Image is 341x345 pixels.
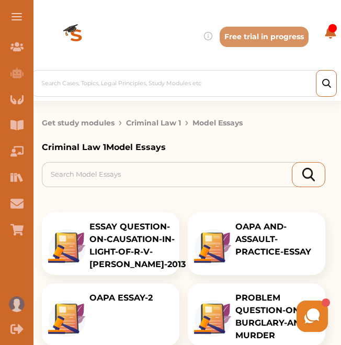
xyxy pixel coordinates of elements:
img: search_icon [322,79,331,88]
img: Search [302,168,315,181]
p: PROBLEM QUESTION-ON-BURGLARY-AND-MURDER [235,292,321,342]
img: User profile [9,296,25,312]
p: ESSAY QUESTION-ON-CAUSATION-IN-LIGHT-OF-R-V-[PERSON_NAME]-2013 [89,221,186,271]
button: Criminal Law 1 [126,118,181,129]
img: arrow [185,118,188,129]
img: Logo [39,7,114,66]
p: Criminal Law 1 Model Essays [42,141,325,154]
img: info-img [204,32,212,40]
iframe: HelpCrunch [90,298,331,335]
input: Search Model Essays [42,162,302,187]
p: OAPA AND-ASSAULT-PRACTICE-ESSAY [235,221,321,258]
button: Get study modules [42,118,115,129]
p: Model Essays [192,118,243,129]
p: OAPA ESSAY-2 [89,292,153,304]
button: Free trial in progress [220,27,309,47]
img: arrow [119,118,122,129]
